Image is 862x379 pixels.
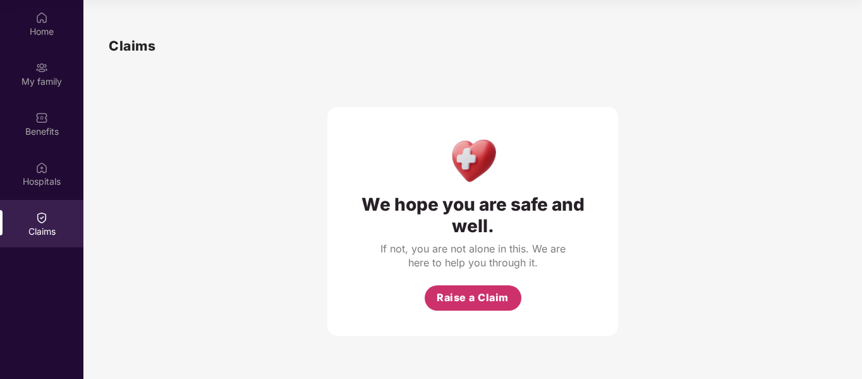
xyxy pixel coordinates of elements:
[109,35,155,56] h1: Claims
[446,132,501,187] img: Health Care
[35,11,48,24] img: svg+xml;base64,PHN2ZyBpZD0iSG9tZSIgeG1sbnM9Imh0dHA6Ly93d3cudzMub3JnLzIwMDAvc3ZnIiB3aWR0aD0iMjAiIG...
[425,285,521,311] button: Raise a Claim
[35,211,48,224] img: svg+xml;base64,PHN2ZyBpZD0iQ2xhaW0iIHhtbG5zPSJodHRwOi8vd3d3LnczLm9yZy8yMDAwL3N2ZyIgd2lkdGg9IjIwIi...
[35,61,48,74] img: svg+xml;base64,PHN2ZyB3aWR0aD0iMjAiIGhlaWdodD0iMjAiIHZpZXdCb3g9IjAgMCAyMCAyMCIgZmlsbD0ibm9uZSIgeG...
[353,194,593,237] div: We hope you are safe and well.
[378,242,568,270] div: If not, you are not alone in this. We are here to help you through it.
[437,290,509,306] span: Raise a Claim
[35,111,48,124] img: svg+xml;base64,PHN2ZyBpZD0iQmVuZWZpdHMiIHhtbG5zPSJodHRwOi8vd3d3LnczLm9yZy8yMDAwL3N2ZyIgd2lkdGg9Ij...
[35,161,48,174] img: svg+xml;base64,PHN2ZyBpZD0iSG9zcGl0YWxzIiB4bWxucz0iaHR0cDovL3d3dy53My5vcmcvMjAwMC9zdmciIHdpZHRoPS...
